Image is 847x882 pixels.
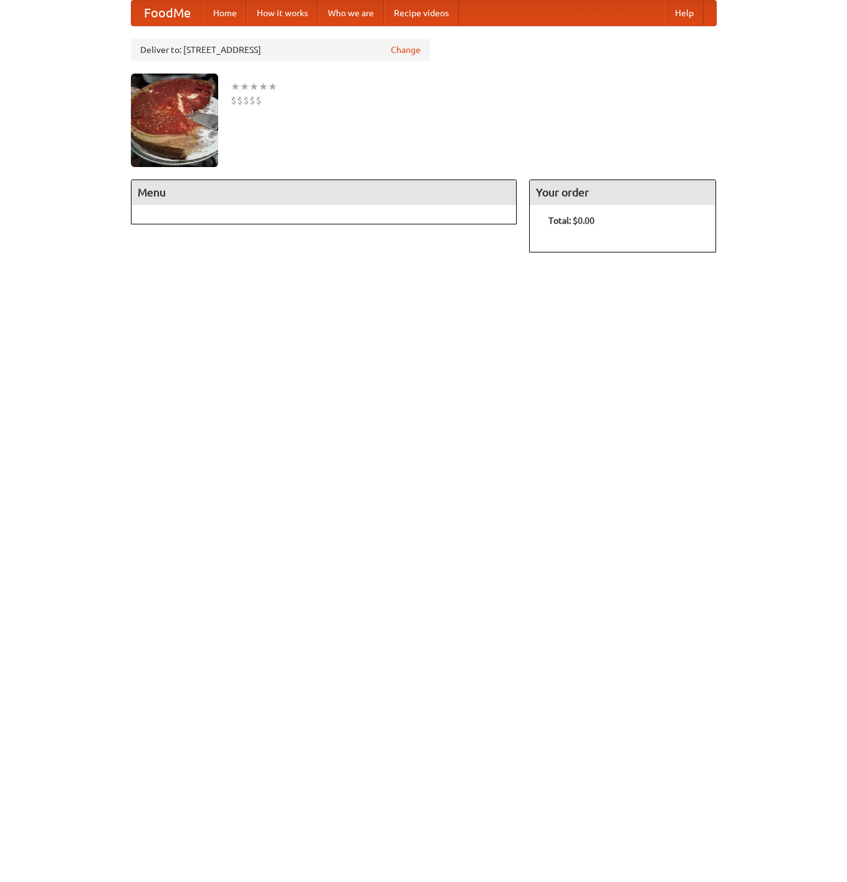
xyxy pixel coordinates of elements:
li: $ [237,93,243,107]
a: Help [665,1,704,26]
a: Home [203,1,247,26]
a: Change [391,44,421,56]
li: ★ [249,80,259,93]
li: ★ [240,80,249,93]
a: Who we are [318,1,384,26]
h4: Your order [530,180,715,205]
img: angular.jpg [131,74,218,167]
a: FoodMe [132,1,203,26]
a: Recipe videos [384,1,459,26]
li: ★ [231,80,240,93]
div: Deliver to: [STREET_ADDRESS] [131,39,430,61]
a: How it works [247,1,318,26]
li: ★ [268,80,277,93]
b: Total: $0.00 [548,216,595,226]
li: $ [231,93,237,107]
li: $ [256,93,262,107]
li: $ [243,93,249,107]
li: ★ [259,80,268,93]
li: $ [249,93,256,107]
h4: Menu [132,180,517,205]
